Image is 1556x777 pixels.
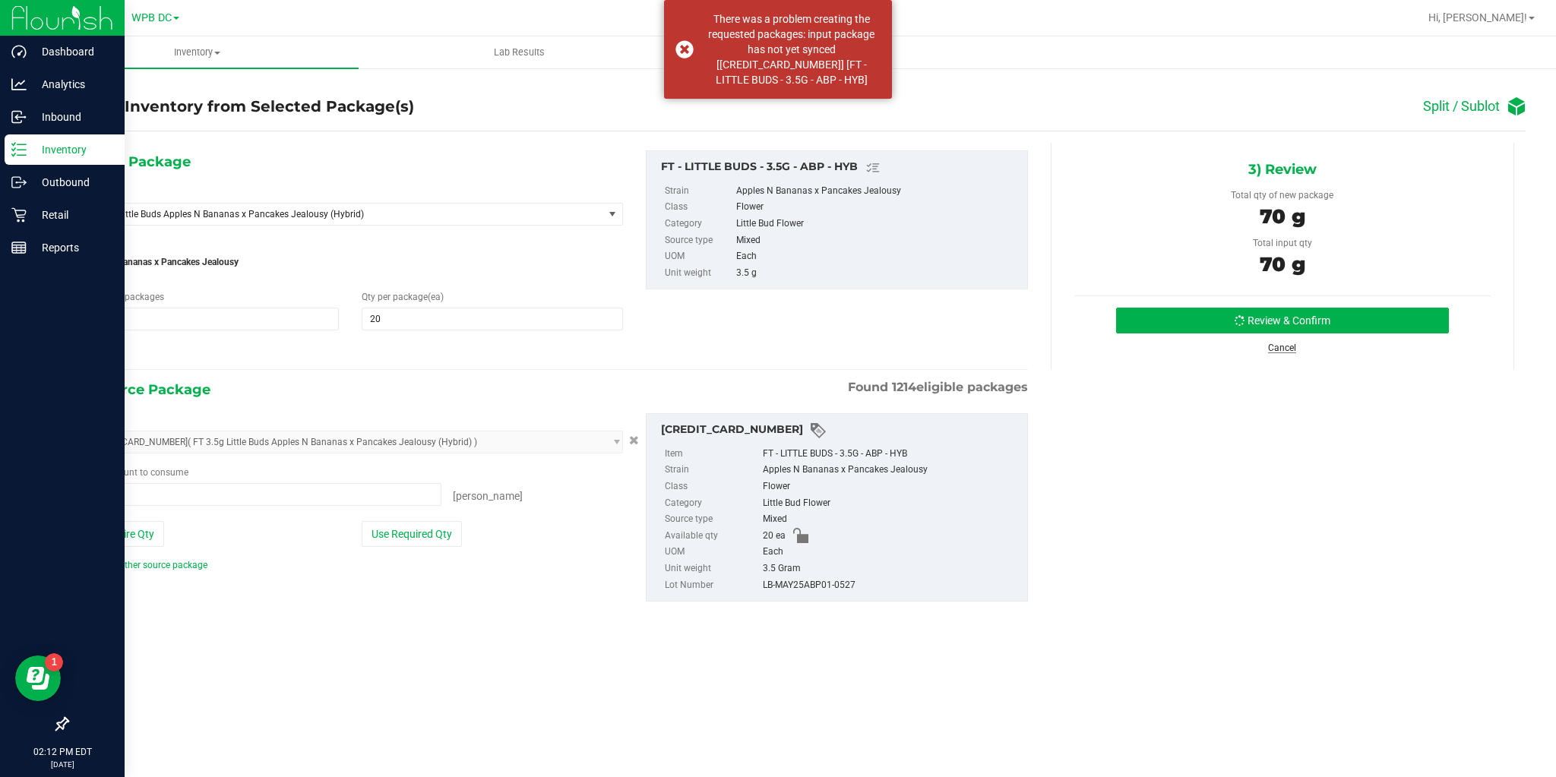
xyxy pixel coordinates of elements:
span: 2) Source Package [78,378,210,401]
span: Package to consume [78,467,188,478]
label: Available qty [665,528,760,545]
div: Apples N Bananas x Pancakes Jealousy [763,462,1019,479]
inline-svg: Inbound [11,109,27,125]
a: Lab Results [359,36,681,68]
div: Little Bud Flower [763,495,1019,512]
div: Each [763,544,1019,561]
span: [PERSON_NAME] [453,490,523,502]
span: FT 3.5g Little Buds Apples N Bananas x Pancakes Jealousy (Hybrid) [85,209,577,220]
h4: Split / Sublot [1423,99,1500,114]
span: (ea) [428,292,444,302]
div: 6758866430424205 [661,422,1020,440]
div: Flower [736,199,1020,216]
button: Review & Confirm [1116,308,1449,333]
label: Lot Number [665,577,760,594]
label: Class [665,199,733,216]
span: Apples N Bananas x Pancakes Jealousy [78,251,623,273]
label: Strain [665,183,733,200]
label: Item [665,446,760,463]
label: Source type [665,511,760,528]
label: UOM [665,248,733,265]
iframe: Resource center unread badge [45,653,63,671]
span: Qty per package [362,292,444,302]
p: Reports [27,238,118,257]
p: Retail [27,206,118,224]
label: Unit weight [665,265,733,282]
input: 20 ea [79,484,441,505]
input: 20 [362,308,621,330]
div: There was a problem creating the requested packages: input package has not yet synced [6758866430... [702,11,881,87]
div: Flower [763,479,1019,495]
span: 3) Review [1248,158,1317,181]
inline-svg: Analytics [11,77,27,92]
span: Total qty of new package [1231,190,1333,201]
span: Found eligible packages [848,378,1028,396]
button: Cancel button [625,429,644,451]
p: [DATE] [7,759,118,770]
p: Dashboard [27,43,118,61]
p: Outbound [27,173,118,191]
inline-svg: Dashboard [11,44,27,59]
span: 1) New Package [78,150,191,173]
span: Hi, [PERSON_NAME]! [1428,11,1527,24]
span: Inventory [36,46,359,59]
span: WPB DC [131,11,172,24]
span: Lab Results [473,46,565,59]
p: 02:12 PM EDT [7,745,118,759]
div: FT - LITTLE BUDS - 3.5G - ABP - HYB [661,159,1020,177]
label: Strain [665,462,760,479]
h4: Create Inventory from Selected Package(s) [67,96,414,118]
inline-svg: Retail [11,207,27,223]
span: 70 g [1260,252,1305,276]
inline-svg: Reports [11,240,27,255]
p: Inbound [27,108,118,126]
div: Little Bud Flower [736,216,1020,232]
span: select [603,204,622,225]
label: Class [665,479,760,495]
iframe: Resource center [15,655,61,701]
div: Each [736,248,1020,265]
a: Add another source package [78,560,207,570]
label: Unit weight [665,561,760,577]
span: 1214 [892,380,916,394]
label: Source type [665,232,733,249]
div: Mixed [736,232,1020,249]
label: Category [665,216,733,232]
div: LB-MAY25ABP01-0527 [763,577,1019,594]
span: count [114,467,138,478]
div: FT - LITTLE BUDS - 3.5G - ABP - HYB [763,446,1019,463]
div: 3.5 g [736,265,1020,282]
span: 70 g [1260,204,1305,229]
span: Total input qty [1253,238,1312,248]
inline-svg: Inventory [11,142,27,157]
a: Inventory [36,36,359,68]
button: Use Required Qty [362,521,462,547]
div: 3.5 Gram [763,561,1019,577]
label: Category [665,495,760,512]
p: Inventory [27,141,118,159]
a: Cancel [1268,343,1296,353]
div: Apples N Bananas x Pancakes Jealousy [736,183,1020,200]
div: Mixed [763,511,1019,528]
input: 1 [79,308,338,330]
label: UOM [665,544,760,561]
span: 20 ea [763,528,786,545]
inline-svg: Outbound [11,175,27,190]
p: Analytics [27,75,118,93]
